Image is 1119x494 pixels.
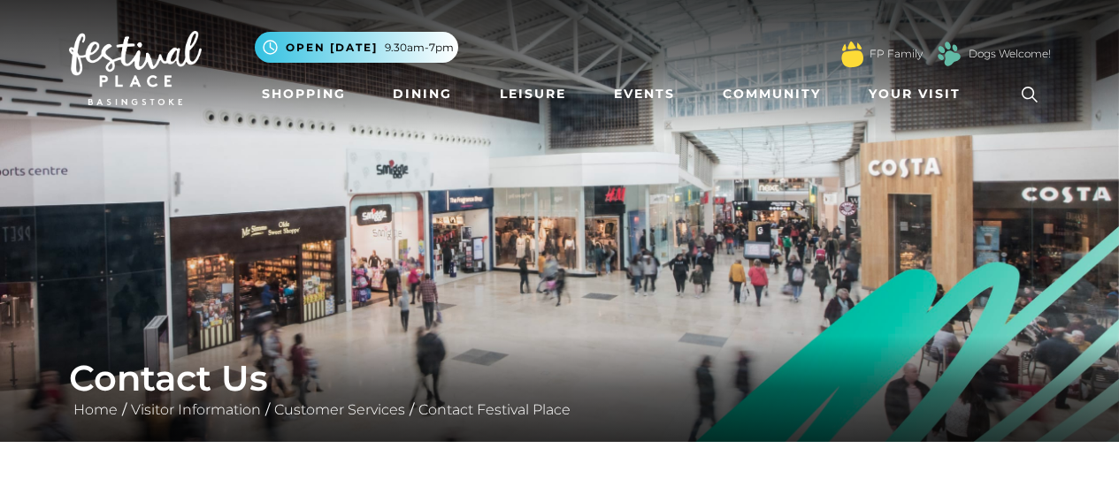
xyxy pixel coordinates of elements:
a: Dogs Welcome! [969,46,1051,62]
span: 9.30am-7pm [385,40,454,56]
a: Community [716,78,828,110]
a: Leisure [493,78,573,110]
img: Festival Place Logo [69,31,202,105]
a: Shopping [255,78,353,110]
a: Visitor Information [126,401,265,418]
a: Events [607,78,682,110]
a: Home [69,401,122,418]
span: Open [DATE] [286,40,378,56]
a: Contact Festival Place [414,401,575,418]
a: Customer Services [270,401,410,418]
div: / / / [56,357,1064,421]
a: Dining [386,78,459,110]
span: Your Visit [869,85,961,103]
a: Your Visit [862,78,977,110]
button: Open [DATE] 9.30am-7pm [255,32,458,63]
h1: Contact Us [69,357,1051,399]
a: FP Family [870,46,923,62]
